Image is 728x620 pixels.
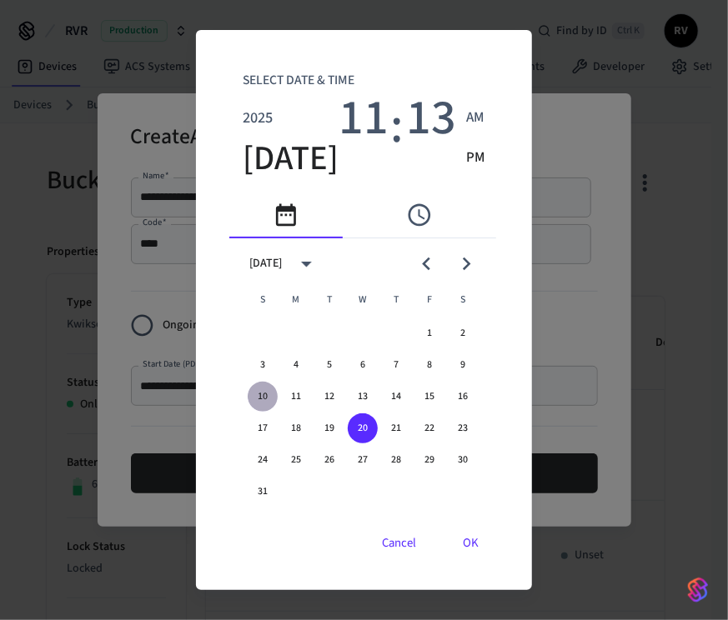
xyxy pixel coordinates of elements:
span: Select date & time [243,63,354,98]
button: 9 [448,350,478,380]
span: Tuesday [314,283,344,317]
button: 15 [414,382,444,412]
span: 11 [339,90,389,147]
button: 20 [348,413,378,443]
button: 4 [281,350,311,380]
button: 24 [248,445,278,475]
button: 30 [448,445,478,475]
button: 6 [348,350,378,380]
button: 14 [381,382,411,412]
button: 31 [248,477,278,507]
button: 17 [248,413,278,443]
button: pick date [229,192,343,237]
button: 28 [381,445,411,475]
button: 7 [381,350,411,380]
button: 13 [348,382,378,412]
span: PM [466,147,485,169]
div: [DATE] [249,255,282,272]
button: 10 [248,382,278,412]
button: 19 [314,413,344,443]
span: AM [467,107,485,129]
span: [DATE] [243,137,339,179]
button: Cancel [362,523,436,563]
span: : [390,98,403,178]
span: Thursday [381,283,411,317]
button: 22 [414,413,444,443]
span: Monday [281,283,311,317]
button: OK [443,523,499,563]
button: PM [466,138,485,178]
span: Friday [414,283,444,317]
button: 12 [314,382,344,412]
button: 8 [414,350,444,380]
span: Wednesday [348,283,378,317]
span: Saturday [448,283,478,317]
button: 29 [414,445,444,475]
button: 21 [381,413,411,443]
button: Previous month [407,244,446,283]
button: 18 [281,413,311,443]
button: 11 [339,98,389,138]
button: AM [466,98,485,138]
span: Sunday [248,283,278,317]
button: 16 [448,382,478,412]
img: SeamLogoGradient.69752ec5.svg [688,577,708,603]
button: 3 [248,350,278,380]
button: 2 [448,318,478,348]
span: 2025 [243,107,273,129]
span: 13 [406,90,456,147]
button: pick time [363,192,476,237]
button: 1 [414,318,444,348]
button: [DATE] [243,138,339,178]
button: 25 [281,445,311,475]
button: 13 [406,98,456,138]
button: 26 [314,445,344,475]
button: 2025 [243,98,273,138]
button: Next month [447,244,486,283]
button: 11 [281,382,311,412]
button: 5 [314,350,344,380]
button: 27 [348,445,378,475]
button: calendar view is open, switch to year view [287,244,326,283]
button: 23 [448,413,478,443]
